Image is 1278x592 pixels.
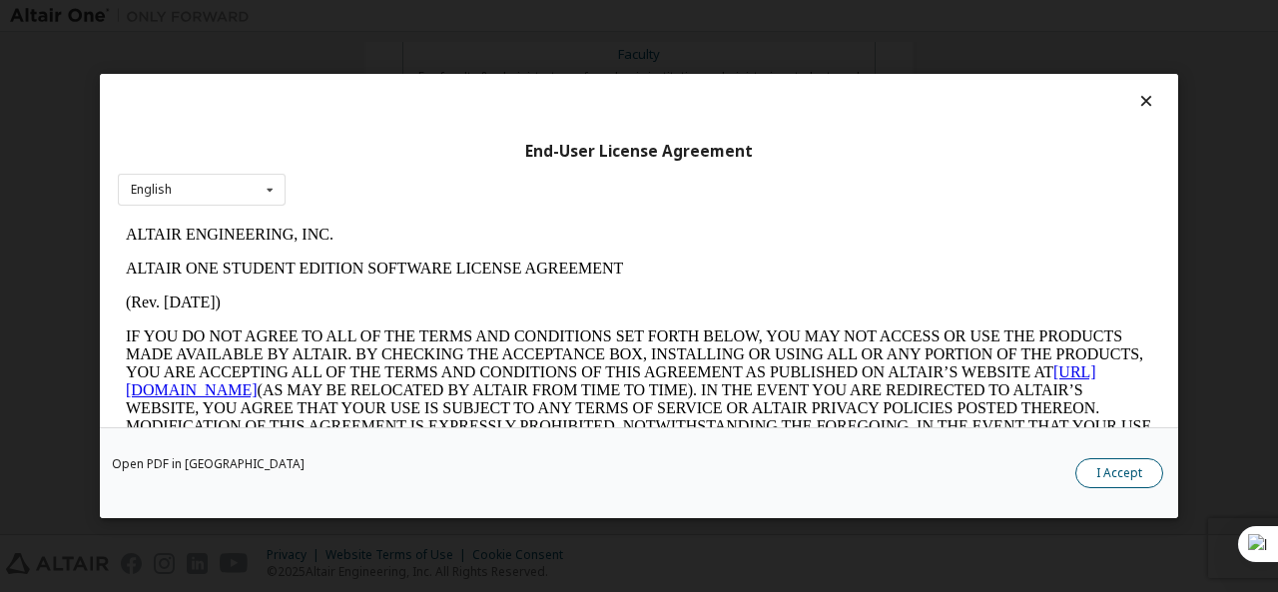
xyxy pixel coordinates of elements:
div: End-User License Agreement [118,142,1160,162]
div: English [131,184,172,196]
button: I Accept [1075,458,1163,488]
p: ALTAIR ENGINEERING, INC. [8,8,1034,26]
p: ALTAIR ONE STUDENT EDITION SOFTWARE LICENSE AGREEMENT [8,42,1034,60]
a: [URL][DOMAIN_NAME] [8,146,978,181]
p: IF YOU DO NOT AGREE TO ALL OF THE TERMS AND CONDITIONS SET FORTH BELOW, YOU MAY NOT ACCESS OR USE... [8,110,1034,254]
p: (Rev. [DATE]) [8,76,1034,94]
a: Open PDF in [GEOGRAPHIC_DATA] [112,458,305,470]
